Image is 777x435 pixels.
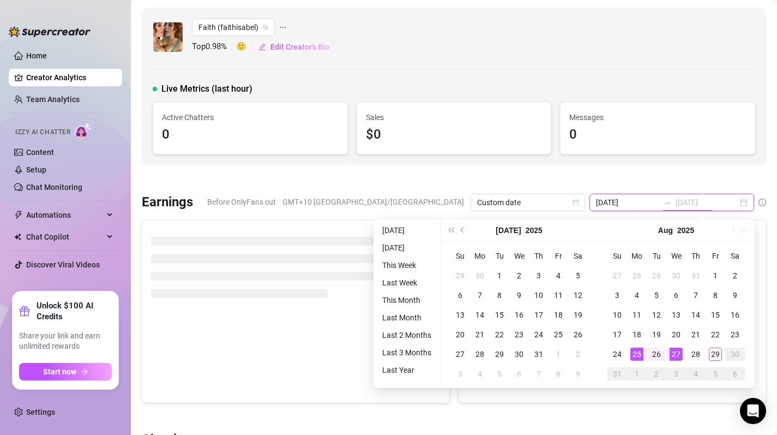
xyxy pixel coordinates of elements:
span: gift [19,306,30,317]
button: Choose a month [496,219,521,241]
img: Chat Copilot [14,233,21,241]
div: 2 [650,367,663,380]
th: We [509,246,529,266]
button: Start nowarrow-right [19,363,112,380]
th: Su [607,246,627,266]
div: 20 [670,328,683,341]
td: 2025-07-21 [470,325,490,344]
a: Team Analytics [26,95,80,104]
div: 30 [670,269,683,282]
td: 2025-08-30 [725,344,745,364]
li: Last 2 Months [378,329,436,342]
td: 2025-09-03 [666,364,686,384]
td: 2025-08-20 [666,325,686,344]
span: 🙂 [236,40,258,53]
td: 2025-08-04 [627,285,647,305]
td: 2025-07-14 [470,305,490,325]
td: 2025-08-19 [647,325,666,344]
td: 2025-08-16 [725,305,745,325]
td: 2025-08-05 [490,364,509,384]
td: 2025-07-28 [627,266,647,285]
td: 2025-07-07 [470,285,490,305]
td: 2025-08-11 [627,305,647,325]
td: 2025-09-06 [725,364,745,384]
div: 28 [473,348,486,361]
div: 10 [532,289,545,302]
td: 2025-08-14 [686,305,706,325]
td: 2025-07-24 [529,325,549,344]
td: 2025-08-10 [607,305,627,325]
div: 28 [630,269,643,282]
td: 2025-08-01 [549,344,568,364]
th: Th [529,246,549,266]
td: 2025-08-03 [450,364,470,384]
div: 3 [670,367,683,380]
div: 1 [552,348,565,361]
td: 2025-07-20 [450,325,470,344]
div: 23 [728,328,742,341]
td: 2025-09-01 [627,364,647,384]
td: 2025-08-04 [470,364,490,384]
span: Before OnlyFans cut [207,194,276,210]
td: 2025-07-11 [549,285,568,305]
td: 2025-07-10 [529,285,549,305]
li: Last 3 Months [378,346,436,359]
span: Automations [26,206,104,224]
div: 28 [689,348,702,361]
div: 7 [689,289,702,302]
td: 2025-06-29 [450,266,470,285]
div: 4 [473,367,486,380]
td: 2025-07-31 [529,344,549,364]
a: Discover Viral Videos [26,260,100,269]
div: 1 [709,269,722,282]
span: edit [258,43,266,51]
a: Home [26,51,47,60]
a: Setup [26,165,46,174]
td: 2025-08-23 [725,325,745,344]
div: 5 [709,367,722,380]
td: 2025-07-19 [568,305,588,325]
td: 2025-07-03 [529,266,549,285]
img: logo-BBDzfeDw.svg [9,26,91,37]
td: 2025-08-18 [627,325,647,344]
span: Live Metrics (last hour) [161,82,252,96]
div: 17 [611,328,624,341]
div: 6 [670,289,683,302]
span: Top 0.98 % [192,40,236,53]
div: 12 [650,308,663,321]
div: 19 [571,308,585,321]
div: 10 [611,308,624,321]
button: Previous month (PageUp) [457,219,469,241]
span: info-circle [758,199,766,206]
div: 16 [513,308,526,321]
div: 29 [454,269,467,282]
div: 9 [728,289,742,302]
td: 2025-07-25 [549,325,568,344]
div: 21 [473,328,486,341]
div: 22 [493,328,506,341]
td: 2025-08-01 [706,266,725,285]
th: Tu [490,246,509,266]
div: 5 [650,289,663,302]
div: 19 [650,328,663,341]
button: Last year (Control + left) [445,219,457,241]
td: 2025-07-05 [568,266,588,285]
span: Edit Creator's Bio [270,43,329,51]
div: 26 [650,348,663,361]
span: Active Chatters [162,111,339,123]
td: 2025-06-30 [470,266,490,285]
div: 0 [162,124,339,145]
div: 7 [473,289,486,302]
div: 12 [571,289,585,302]
button: Choose a month [658,219,673,241]
td: 2025-07-17 [529,305,549,325]
div: 29 [709,348,722,361]
td: 2025-08-12 [647,305,666,325]
div: 8 [709,289,722,302]
div: 11 [630,308,643,321]
div: 3 [454,367,467,380]
td: 2025-07-01 [490,266,509,285]
input: Start date [596,196,658,208]
td: 2025-08-22 [706,325,725,344]
th: Fr [549,246,568,266]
